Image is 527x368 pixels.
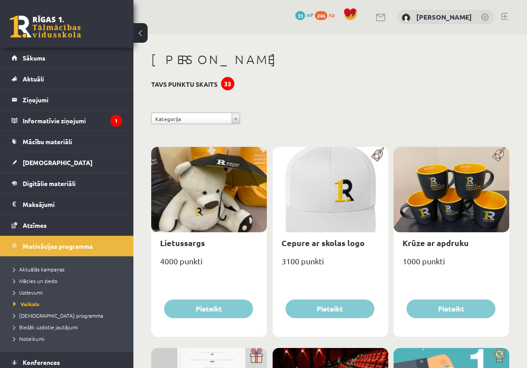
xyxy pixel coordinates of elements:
span: 246 [315,11,327,20]
span: mP [306,11,314,18]
span: Aktuāli [23,75,44,83]
a: Informatīvie ziņojumi1 [12,110,122,131]
a: 246 xp [315,11,339,18]
span: Motivācijas programma [23,242,93,250]
span: xp [329,11,334,18]
img: Populāra prece [368,147,388,162]
button: Pieteikt [406,299,495,318]
a: Noteikumi [13,335,125,343]
span: Digitālie materiāli [23,179,76,187]
span: [DEMOGRAPHIC_DATA] programma [13,312,103,319]
img: Atlaide [489,348,509,363]
span: Kategorija [155,113,228,125]
span: Noteikumi [13,335,44,342]
div: 33 [221,77,234,90]
a: Mācies un ziedo [13,277,125,285]
a: Aktuāli [12,69,122,89]
a: Atzīmes [12,215,122,235]
a: 33 mP [295,11,314,18]
span: Mācību materiāli [23,137,72,146]
a: Lietussargs [160,238,205,248]
a: Ziņojumi [12,89,122,110]
span: 33 [295,11,305,20]
button: Pieteikt [286,299,374,318]
legend: Maksājumi [23,194,122,214]
a: Mācību materiāli [12,131,122,152]
i: 1 [110,115,122,127]
span: Sākums [23,54,45,62]
a: Veikals [13,300,125,308]
h1: [PERSON_NAME] [151,52,509,67]
a: Sākums [12,48,122,68]
a: Digitālie materiāli [12,173,122,194]
a: Uzdevumi [13,288,125,296]
button: Pieteikt [164,299,253,318]
span: Mācies un ziedo [13,277,57,284]
a: Maksājumi [12,194,122,214]
div: 3100 punkti [273,254,388,276]
div: 4000 punkti [151,254,267,276]
span: Konferences [23,358,60,366]
a: [PERSON_NAME] [416,12,472,21]
img: Maksims Cibuļskis [402,13,410,22]
span: [DEMOGRAPHIC_DATA] [23,158,93,166]
a: Cepure ar skolas logo [282,238,365,248]
legend: Informatīvie ziņojumi [23,110,122,131]
span: Uzdevumi [13,289,43,296]
img: Populāra prece [489,147,509,162]
span: Veikals [13,300,40,307]
a: Rīgas 1. Tālmācības vidusskola [10,16,81,38]
a: Aktuālās kampaņas [13,265,125,273]
div: 1000 punkti [394,254,509,276]
a: Biežāk uzdotie jautājumi [13,323,125,331]
a: Krūze ar apdruku [402,238,469,248]
span: Biežāk uzdotie jautājumi [13,324,78,331]
a: [DEMOGRAPHIC_DATA] [12,152,122,173]
a: Kategorija [151,113,240,124]
h3: Tavs punktu skaits [151,81,217,88]
img: Dāvana ar pārsteigumu [247,348,267,363]
a: Motivācijas programma [12,236,122,256]
legend: Ziņojumi [23,89,122,110]
span: Aktuālās kampaņas [13,266,64,273]
a: [DEMOGRAPHIC_DATA] programma [13,311,125,319]
span: Atzīmes [23,221,47,229]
